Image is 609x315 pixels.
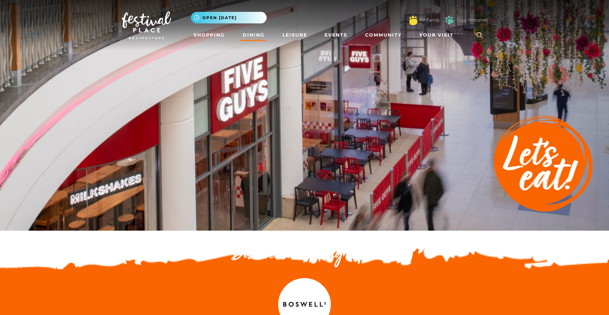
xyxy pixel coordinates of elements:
button: Open [DATE] [191,12,267,23]
a: Events [322,29,350,41]
a: Shopping [191,29,227,41]
h2: Discover something new... [122,244,487,265]
a: Dining [240,29,267,41]
a: Dogs Welcome! [457,17,487,23]
span: Open [DATE] [202,15,237,21]
img: Festival Place Logo [122,12,171,39]
a: Leisure [280,29,310,41]
a: Your Visit [417,29,460,41]
span: Your Visit [419,32,454,39]
a: Community [362,29,404,41]
a: FP Family [420,17,439,23]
